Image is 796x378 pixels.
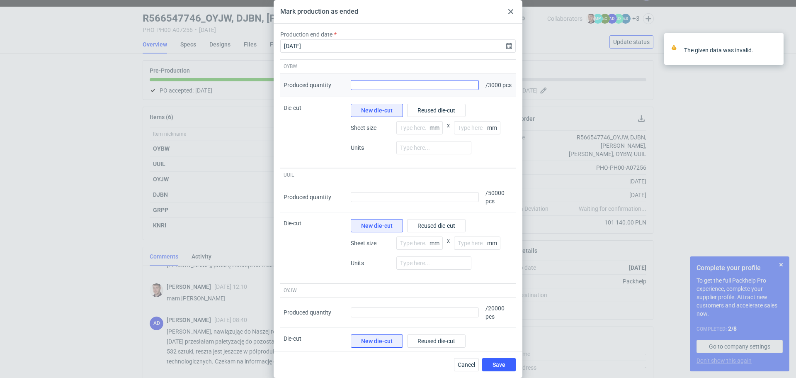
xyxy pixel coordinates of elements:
[351,334,403,348] button: New die-cut
[684,46,771,54] div: The given data was invalid.
[417,107,455,113] span: Reused die-cut
[458,362,475,368] span: Cancel
[396,256,471,270] input: Type here...
[482,73,516,97] div: / 3000 pcs
[493,362,505,368] span: Save
[351,259,392,267] span: Units
[482,298,516,328] div: / 20000 pcs
[430,124,443,131] p: mm
[407,219,466,232] button: Reused die-cut
[351,144,392,152] span: Units
[280,30,332,39] label: Production end date
[430,240,443,246] p: mm
[482,358,516,371] button: Save
[361,338,393,344] span: New die-cut
[771,46,777,54] button: close
[417,223,455,229] span: Reused die-cut
[407,334,466,348] button: Reused die-cut
[396,141,471,154] input: Type here...
[280,7,358,16] div: Mark production as ended
[280,97,347,168] div: Die-cut
[454,121,500,134] input: Type here...
[447,237,450,256] span: x
[284,63,297,70] span: OYBW
[487,240,500,246] p: mm
[351,239,392,247] span: Sheet size
[396,237,443,250] input: Type here...
[361,107,393,113] span: New die-cut
[396,121,443,134] input: Type here...
[482,182,516,212] div: / 50000 pcs
[447,121,450,141] span: x
[454,237,500,250] input: Type here...
[351,219,403,232] button: New die-cut
[417,338,455,344] span: Reused die-cut
[284,193,331,201] div: Produced quantity
[284,81,331,89] div: Produced quantity
[351,104,403,117] button: New die-cut
[284,308,331,317] div: Produced quantity
[284,287,297,294] span: OYJW
[361,223,393,229] span: New die-cut
[407,104,466,117] button: Reused die-cut
[487,124,500,131] p: mm
[280,212,347,283] div: Die-cut
[351,124,392,132] span: Sheet size
[284,172,294,178] span: UUIL
[454,358,479,371] button: Cancel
